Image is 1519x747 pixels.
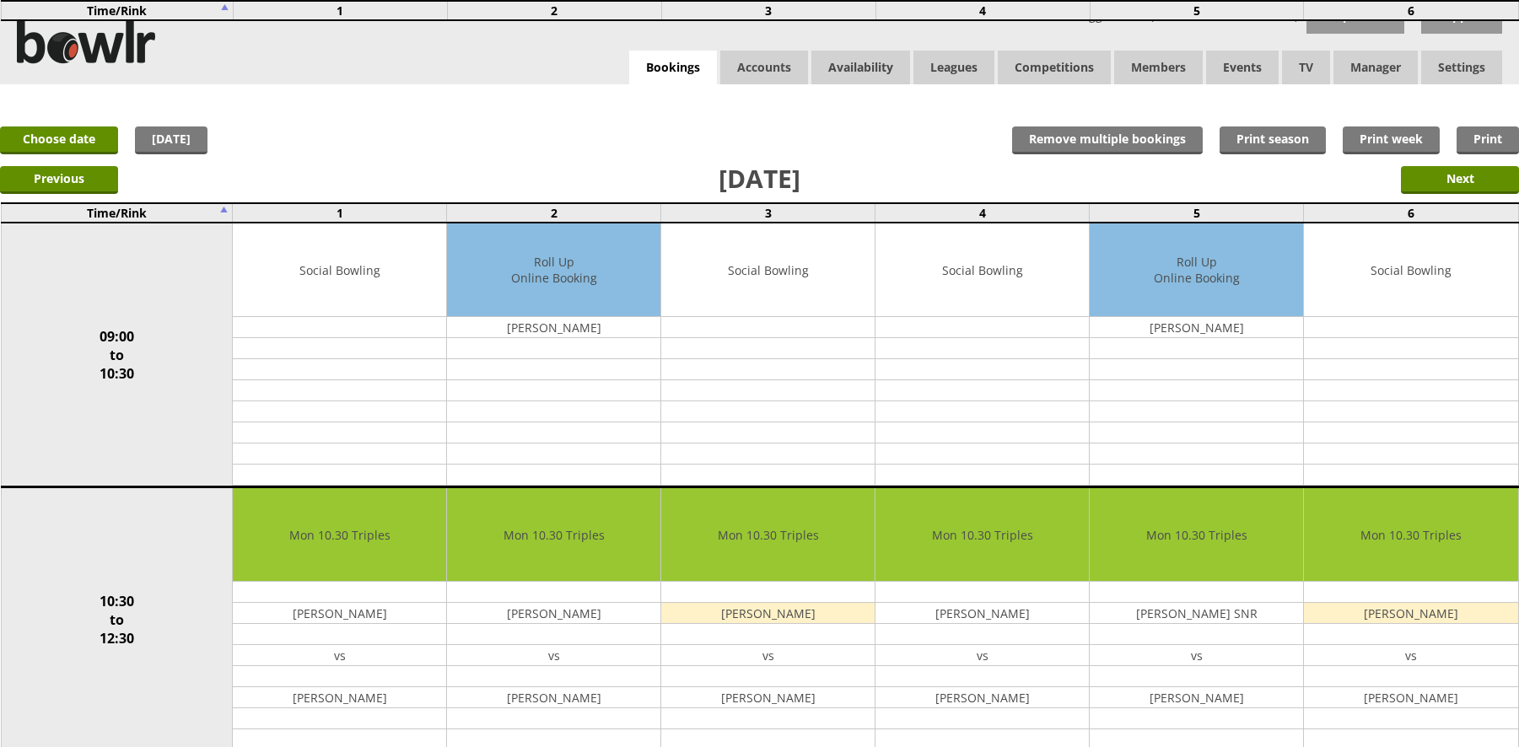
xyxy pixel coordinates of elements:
td: 4 [875,203,1090,223]
span: Accounts [720,51,808,84]
span: Manager [1333,51,1418,84]
td: [PERSON_NAME] [875,603,1089,624]
td: 4 [875,1,1090,20]
a: Leagues [913,51,994,84]
td: vs [661,645,875,666]
td: 3 [661,1,875,20]
td: 3 [661,203,875,223]
td: [PERSON_NAME] [1090,317,1303,338]
a: Availability [811,51,910,84]
td: [PERSON_NAME] [1304,687,1517,708]
td: [PERSON_NAME] [1090,687,1303,708]
td: 5 [1090,203,1304,223]
td: [PERSON_NAME] [447,687,660,708]
td: Roll Up Online Booking [447,223,660,317]
td: vs [1090,645,1303,666]
td: 1 [233,1,447,20]
td: Social Bowling [661,223,875,317]
td: Mon 10.30 Triples [233,488,446,582]
td: [PERSON_NAME] [1304,603,1517,624]
td: [PERSON_NAME] [661,687,875,708]
td: Roll Up Online Booking [1090,223,1303,317]
td: 6 [1304,203,1518,223]
td: Mon 10.30 Triples [447,488,660,582]
td: [PERSON_NAME] SNR [1090,603,1303,624]
a: Print season [1220,126,1326,154]
td: 6 [1304,1,1518,20]
span: Settings [1421,51,1502,84]
td: vs [875,645,1089,666]
input: Remove multiple bookings [1012,126,1203,154]
td: Mon 10.30 Triples [1304,488,1517,582]
a: Events [1206,51,1279,84]
td: [PERSON_NAME] [233,603,446,624]
a: Bookings [629,51,717,85]
td: Time/Rink [1,203,233,223]
td: [PERSON_NAME] [233,687,446,708]
td: [PERSON_NAME] [661,603,875,624]
td: Social Bowling [875,223,1089,317]
td: 09:00 to 10:30 [1,223,233,487]
span: TV [1282,51,1330,84]
td: vs [447,645,660,666]
td: Social Bowling [233,223,446,317]
td: 2 [447,203,661,223]
td: 2 [447,1,661,20]
a: [DATE] [135,126,207,154]
td: [PERSON_NAME] [447,603,660,624]
td: Mon 10.30 Triples [875,488,1089,582]
td: [PERSON_NAME] [875,687,1089,708]
a: Print [1457,126,1519,154]
td: vs [1304,645,1517,666]
a: Competitions [998,51,1111,84]
td: Mon 10.30 Triples [1090,488,1303,582]
td: [PERSON_NAME] [447,317,660,338]
td: 5 [1090,1,1304,20]
input: Next [1401,166,1519,194]
td: Mon 10.30 Triples [661,488,875,582]
td: 1 [233,203,447,223]
td: Time/Rink [1,1,233,20]
td: vs [233,645,446,666]
span: Members [1114,51,1203,84]
td: Social Bowling [1304,223,1517,317]
a: Print week [1343,126,1440,154]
